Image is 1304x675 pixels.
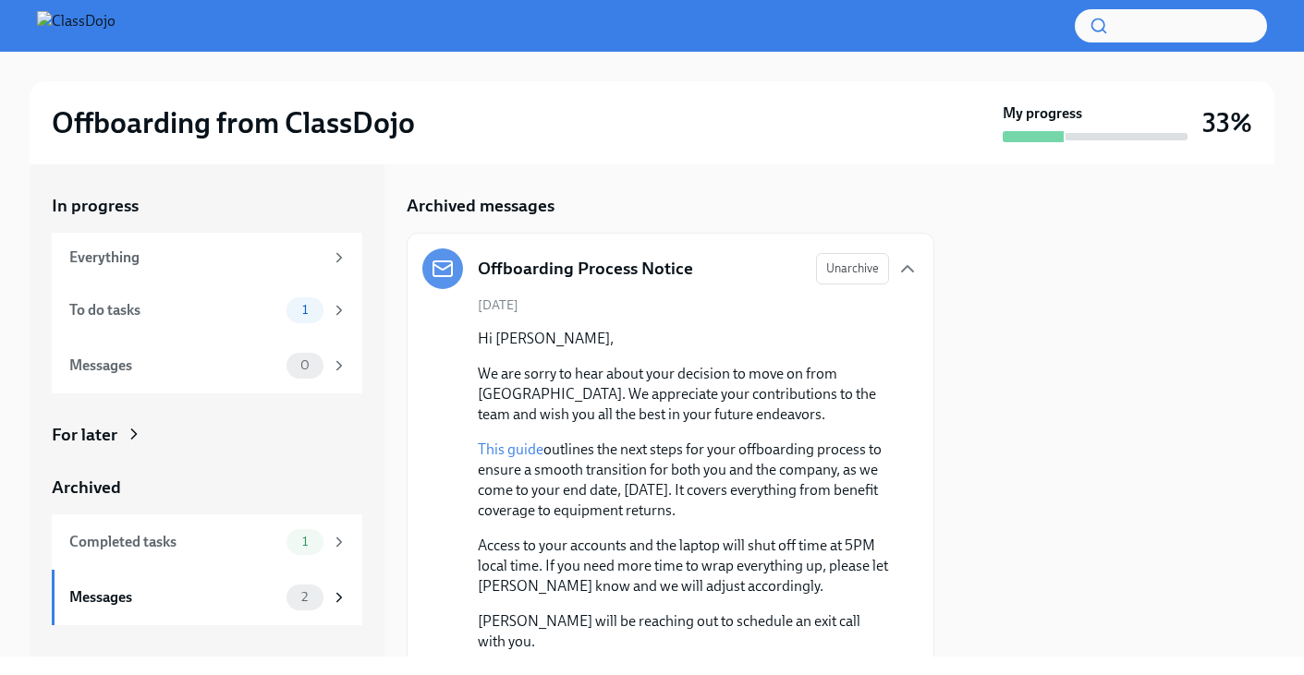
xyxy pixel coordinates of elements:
[52,338,362,393] a: Messages0
[478,440,889,521] p: outlines the next steps for your offboarding process to ensure a smooth transition for both you a...
[826,259,879,278] span: Unarchive
[69,300,279,320] div: To do tasks
[52,514,362,570] a: Completed tasks1
[478,364,889,425] p: We are sorry to hear about your decision to move on from [GEOGRAPHIC_DATA]. We appreciate your co...
[52,570,362,625] a: Messages2
[290,590,319,604] span: 2
[52,283,362,338] a: To do tasks1
[291,303,319,317] span: 1
[478,611,889,652] p: [PERSON_NAME] will be reaching out to schedule an exit call with you.
[69,356,279,376] div: Messages
[52,476,362,500] a: Archived
[478,329,889,349] p: Hi [PERSON_NAME],
[69,247,323,268] div: Everything
[1003,103,1082,124] strong: My progress
[69,587,279,608] div: Messages
[291,535,319,548] span: 1
[52,194,362,218] a: In progress
[52,104,415,141] h2: Offboarding from ClassDojo
[37,11,116,41] img: ClassDojo
[407,194,555,218] h5: Archived messages
[478,536,889,597] p: Access to your accounts and the laptop will shut off time at 5PM local time. If you need more tim...
[478,257,693,281] h5: Offboarding Process Notice
[1202,106,1252,139] h3: 33%
[52,423,117,447] div: For later
[816,253,889,284] button: Unarchive
[289,358,321,372] span: 0
[478,440,543,458] a: This guide
[52,423,362,447] a: For later
[69,532,279,552] div: Completed tasks
[52,233,362,283] a: Everything
[478,296,518,314] span: [DATE]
